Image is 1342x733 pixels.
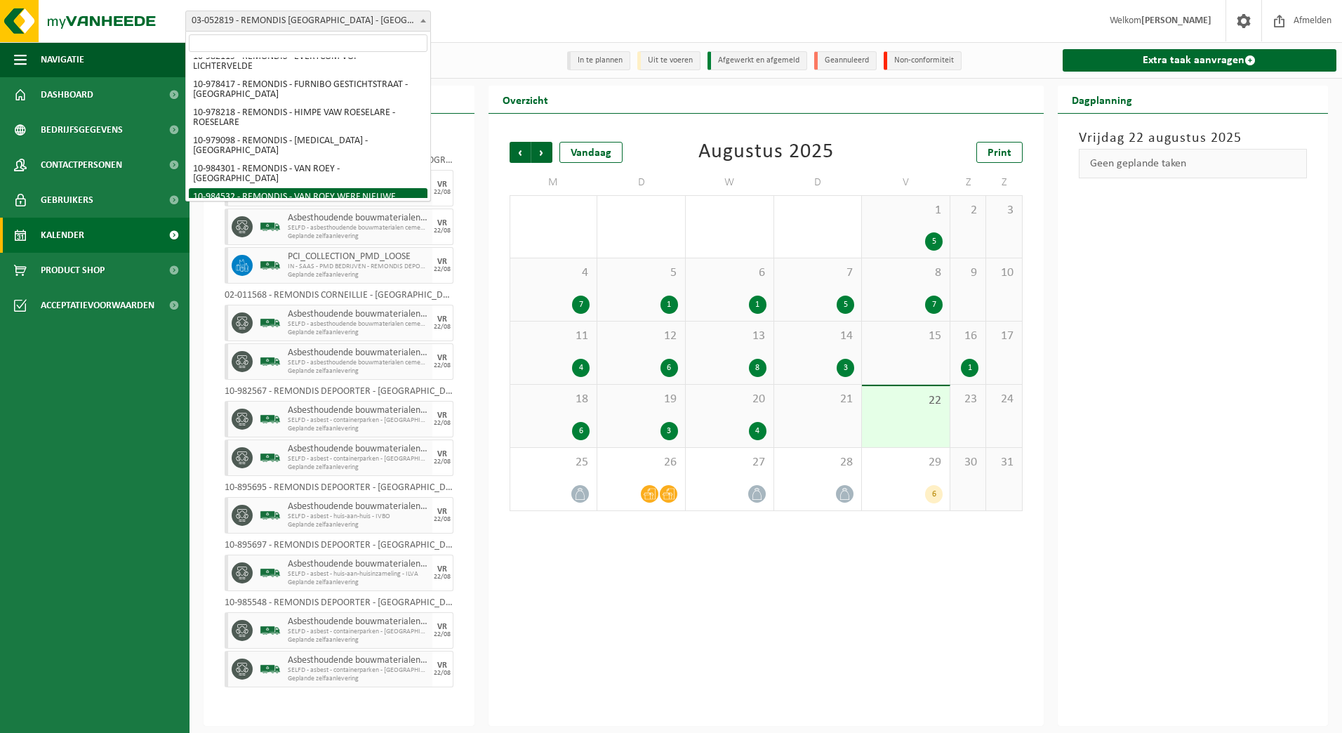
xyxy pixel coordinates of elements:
[288,666,429,675] span: SELFD - asbest - containerparken - [GEOGRAPHIC_DATA]
[41,183,93,218] span: Gebruikers
[41,253,105,288] span: Product Shop
[288,263,429,271] span: IN - SAAS - PMD BEDRIJVEN - REMONDIS DEPOORTER
[434,631,451,638] div: 22/08
[957,455,978,470] span: 30
[434,516,451,523] div: 22/08
[288,655,429,666] span: Asbesthoudende bouwmaterialen cementgebonden (hechtgebonden)
[288,224,429,232] span: SELFD - asbesthoudende bouwmaterialen cementgebonden (HGB)
[225,291,453,305] div: 02-011568 - REMONDIS CORNEILLIE - [GEOGRAPHIC_DATA]
[869,265,943,281] span: 8
[572,422,590,440] div: 6
[976,142,1023,163] a: Print
[288,513,429,521] span: SELFD - asbest - huis-aan-huis - IVBO
[957,203,978,218] span: 2
[434,266,451,273] div: 22/08
[288,616,429,628] span: Asbesthoudende bouwmaterialen cementgebonden (hechtgebonden)
[434,574,451,581] div: 22/08
[260,620,281,641] img: BL-SO-LV
[1141,15,1211,26] strong: [PERSON_NAME]
[660,422,678,440] div: 3
[837,296,854,314] div: 5
[957,392,978,407] span: 23
[781,329,855,344] span: 14
[189,76,427,104] li: 10-978417 - REMONDIS - FURNIBO GESTICHTSTRAAT - [GEOGRAPHIC_DATA]
[604,329,678,344] span: 12
[288,232,429,241] span: Geplande zelfaanlevering
[869,455,943,470] span: 29
[517,392,590,407] span: 18
[189,48,427,76] li: 10-982119 - REMONDIS - EVERYCOM VOF - LICHTERVELDE
[604,392,678,407] span: 19
[288,444,429,455] span: Asbesthoudende bouwmaterialen cementgebonden (hechtgebonden)
[260,659,281,680] img: BL-SO-LV
[288,213,429,224] span: Asbesthoudende bouwmaterialen cementgebonden (hechtgebonden)
[693,455,766,470] span: 27
[288,271,429,279] span: Geplande zelfaanlevering
[517,265,590,281] span: 4
[510,142,531,163] span: Vorige
[567,51,630,70] li: In te plannen
[781,455,855,470] span: 28
[950,170,986,195] td: Z
[925,296,943,314] div: 7
[781,265,855,281] span: 7
[189,132,427,160] li: 10-979098 - REMONDIS - [MEDICAL_DATA] - [GEOGRAPHIC_DATA]
[288,359,429,367] span: SELFD - asbesthoudende bouwmaterialen cementgebonden (HGB)
[288,579,429,587] span: Geplande zelfaanlevering
[288,521,429,529] span: Geplande zelfaanlevering
[437,354,447,362] div: VR
[604,455,678,470] span: 26
[1063,49,1337,72] a: Extra taak aanvragen
[489,86,562,113] h2: Overzicht
[517,455,590,470] span: 25
[660,359,678,377] div: 6
[260,505,281,526] img: BL-SO-LV
[260,447,281,468] img: BL-SO-LV
[260,255,281,276] img: BL-SO-LV
[225,598,453,612] div: 10-985548 - REMONDIS DEPOORTER - [GEOGRAPHIC_DATA] - CONTAINERPARKEN - [GEOGRAPHIC_DATA]
[749,422,766,440] div: 4
[814,51,877,70] li: Geannuleerd
[189,160,427,188] li: 10-984301 - REMONDIS - VAN ROEY - [GEOGRAPHIC_DATA]
[434,670,451,677] div: 22/08
[925,232,943,251] div: 5
[437,661,447,670] div: VR
[260,351,281,372] img: BL-SO-LV
[637,51,700,70] li: Uit te voeren
[288,329,429,337] span: Geplande zelfaanlevering
[288,636,429,645] span: Geplande zelfaanlevering
[437,315,447,324] div: VR
[572,359,590,377] div: 4
[185,11,431,32] span: 03-052819 - REMONDIS WEST-VLAANDEREN - OOSTENDE
[437,565,447,574] div: VR
[559,142,623,163] div: Vandaag
[288,501,429,513] span: Asbesthoudende bouwmaterialen cementgebonden (hechtgebonden)
[660,296,678,314] div: 1
[869,329,943,344] span: 15
[884,51,962,70] li: Non-conformiteit
[260,312,281,334] img: BL-SO-LV
[749,359,766,377] div: 8
[189,104,427,132] li: 10-978218 - REMONDIS - HIMPE VAW ROESELARE - ROESELARE
[189,188,427,216] li: 10-984532 - REMONDIS - VAN ROEY WERF NIEUWE DOKKEN - [GEOGRAPHIC_DATA]
[693,392,766,407] span: 20
[517,329,590,344] span: 11
[993,329,1014,344] span: 17
[510,170,598,195] td: M
[41,288,154,323] span: Acceptatievoorwaarden
[961,359,978,377] div: 1
[707,51,807,70] li: Afgewerkt en afgemeld
[437,411,447,420] div: VR
[288,251,429,263] span: PCI_COLLECTION_PMD_LOOSE
[993,265,1014,281] span: 10
[957,265,978,281] span: 9
[925,485,943,503] div: 6
[434,227,451,235] div: 22/08
[434,420,451,427] div: 22/08
[749,296,766,314] div: 1
[993,392,1014,407] span: 24
[260,409,281,430] img: BL-SO-LV
[693,329,766,344] span: 13
[437,508,447,516] div: VR
[434,189,451,196] div: 22/08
